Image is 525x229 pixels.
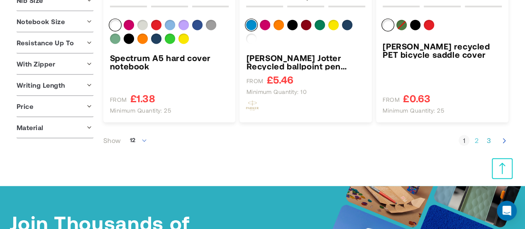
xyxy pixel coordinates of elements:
[246,99,259,112] img: Parker
[342,20,352,30] div: Navy
[110,20,229,47] div: Colour
[125,132,153,149] span: 12
[246,20,365,47] div: Colour
[403,93,430,103] span: £0.63
[266,74,293,85] span: £5.46
[246,34,256,44] div: White
[383,20,393,30] div: White
[206,20,216,30] div: Grey
[246,77,263,85] span: FROM
[165,20,175,30] div: Light blue
[103,136,121,145] label: Show
[151,20,161,30] div: Red
[17,117,93,138] div: Material
[483,136,494,145] a: Page 3
[17,75,93,96] div: Writing Length
[471,136,482,145] a: Page 2
[165,34,175,44] div: Lime green
[178,20,189,30] div: Lilac
[301,20,311,30] div: Dark red
[246,20,256,30] div: Process blue
[110,34,120,44] div: Heather green
[17,96,93,117] div: Price
[396,20,407,30] div: Fern green
[110,20,120,30] div: White
[497,201,517,221] div: Open Intercom Messenger
[246,88,307,96] span: Minimum quantity: 10
[130,136,136,143] span: 12
[315,20,325,30] div: Green
[137,20,148,30] div: Oatmeal
[383,42,502,59] h3: [PERSON_NAME] recycled PET bicycle saddle cover
[260,20,270,30] div: Magenta
[328,20,339,30] div: Yellow
[110,96,127,103] span: FROM
[246,54,365,70] h3: [PERSON_NAME] Jotter Recycled ballpoint pen (black ink)
[124,34,134,44] div: Solid black
[110,107,171,114] span: Minimum quantity: 25
[410,20,420,30] div: Solid black
[383,96,400,103] span: FROM
[110,54,229,70] a: Spectrum A5 hard cover notebook
[124,20,134,30] div: Magenta
[178,34,189,44] div: Yellow
[17,11,93,32] div: Notebook Size
[500,136,508,145] a: Next
[383,107,444,114] span: Minimum quantity: 25
[151,34,161,44] div: Navy
[459,131,508,150] nav: Pagination
[383,42,502,59] a: Jesse recycled PET bicycle saddle cover
[459,136,469,145] strong: 1
[17,54,93,74] div: With Zipper
[424,20,434,30] div: Red
[192,20,203,30] div: Royal blue
[137,34,148,44] div: Orange
[17,32,93,53] div: Resistance Up To
[246,54,365,70] a: Parker Jotter Recycled ballpoint pen (black ink)
[130,93,155,103] span: £1.38
[273,20,284,30] div: Orange
[287,20,298,30] div: Solid black
[383,20,502,34] div: Colour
